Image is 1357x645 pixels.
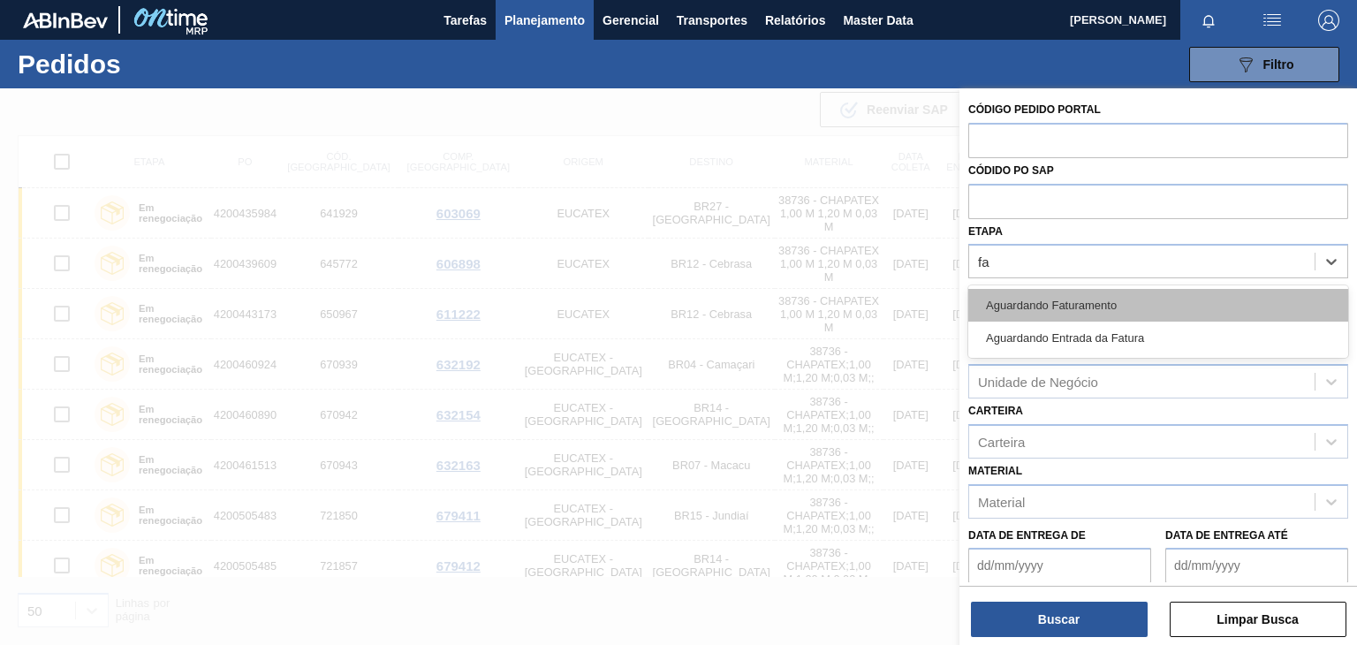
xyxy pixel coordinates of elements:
h1: Pedidos [18,54,271,74]
label: Material [968,465,1022,477]
span: Gerencial [603,10,659,31]
img: TNhmsLtSVTkK8tSr43FrP2fwEKptu5GPRR3wAAAABJRU5ErkJggg== [23,12,108,28]
span: Transportes [677,10,747,31]
button: Filtro [1189,47,1339,82]
div: Aguardando Entrada da Fatura [968,322,1348,354]
input: dd/mm/yyyy [968,548,1151,583]
span: Filtro [1263,57,1294,72]
span: Tarefas [443,10,487,31]
label: Data de Entrega de [968,529,1086,542]
label: Data de Entrega até [1165,529,1288,542]
label: Etapa [968,225,1003,238]
img: Logout [1318,10,1339,31]
span: Master Data [843,10,913,31]
div: Aguardando Faturamento [968,289,1348,322]
input: dd/mm/yyyy [1165,548,1348,583]
span: Relatórios [765,10,825,31]
label: Carteira [968,405,1023,417]
label: Códido PO SAP [968,164,1054,177]
img: userActions [1262,10,1283,31]
span: Planejamento [504,10,585,31]
div: Material [978,494,1025,509]
div: Carteira [978,434,1025,449]
button: Notificações [1180,8,1237,33]
label: Código Pedido Portal [968,103,1101,116]
div: Unidade de Negócio [978,374,1098,389]
label: Origem [968,285,1012,297]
